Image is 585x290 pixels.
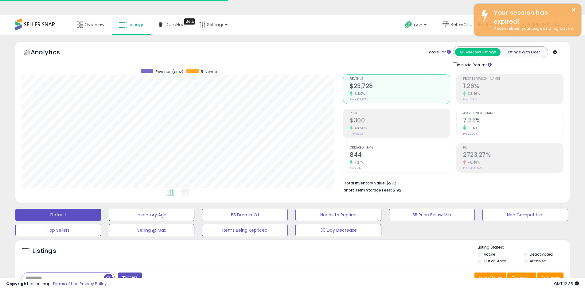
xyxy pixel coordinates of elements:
[33,247,56,255] h5: Listings
[201,69,217,74] span: Revenue
[350,77,450,81] span: Revenue
[350,112,450,115] span: Profit
[405,21,412,29] i: Get Help
[350,146,450,149] span: Ordered Items
[463,77,563,81] span: Profit [PERSON_NAME]
[184,18,195,25] div: Tooltip anchor
[353,91,365,96] small: 6.80%
[463,151,563,160] h2: 2723.27%
[484,252,495,257] label: Active
[463,146,563,149] span: ROI
[500,48,546,56] button: Listings With Cost
[400,16,433,35] a: Help
[463,117,563,125] h2: 7.55%
[448,61,499,68] div: Include Returns
[84,21,104,28] span: Overview
[295,224,381,236] button: 30 Day Decrease
[455,48,501,56] button: All Selected Listings
[202,209,288,221] button: BB Drop in 7d
[109,224,194,236] button: Selling @ Max
[484,258,506,264] label: Out of Stock
[482,209,568,221] button: Non Competitive
[463,166,482,170] small: Prev: 2880.57%
[350,166,361,170] small: Prev: 787
[393,187,401,193] span: $192
[155,69,183,74] span: Revenue (prev)
[466,91,480,96] small: 38.46%
[154,15,189,34] a: DataHub
[195,15,232,34] a: Settings
[466,160,480,165] small: -5.46%
[414,22,422,28] span: Help
[463,83,563,91] h2: 1.26%
[353,160,364,165] small: 7.24%
[31,48,72,58] h5: Analytics
[350,151,450,160] h2: 844
[489,8,577,26] div: Your session has expired!
[489,26,577,32] div: Please refresh your page and log back in
[15,224,101,236] button: Top Sellers
[353,126,367,130] small: 48.56%
[438,15,515,35] a: BetterChoiceBestExperience
[80,281,107,287] a: Privacy Policy
[202,224,288,236] button: Items Being Repriced
[53,281,79,287] a: Terms of Use
[6,281,29,287] strong: Copyright
[344,180,386,186] b: Total Inventory Value:
[530,258,546,264] label: Archived
[344,188,392,193] b: Short Term Storage Fees:
[350,132,363,136] small: Prev: $202
[166,21,185,28] span: DataHub
[350,117,450,125] h2: $300
[478,245,570,250] p: Listing States:
[463,112,563,115] span: Avg. Buybox Share
[554,281,579,287] span: 2025-09-16 12:35 GMT
[389,209,475,221] button: BB Price Below Min
[72,15,109,34] a: Overview
[350,98,366,101] small: Prev: $22,217
[295,209,381,221] button: Needs to Reprice
[109,209,194,221] button: Inventory Age
[463,132,478,136] small: Prev: 7.00%
[6,281,107,287] div: seller snap | |
[344,179,559,186] li: $272
[15,209,101,221] button: Default
[463,98,477,101] small: Prev: 0.91%
[450,21,506,28] span: BetterChoiceBestExperience
[530,252,553,257] label: Deactivated
[114,15,149,34] a: Listings
[427,49,451,55] div: Totals For
[466,126,478,130] small: 7.86%
[128,21,144,28] span: Listings
[350,83,450,91] h2: $23,728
